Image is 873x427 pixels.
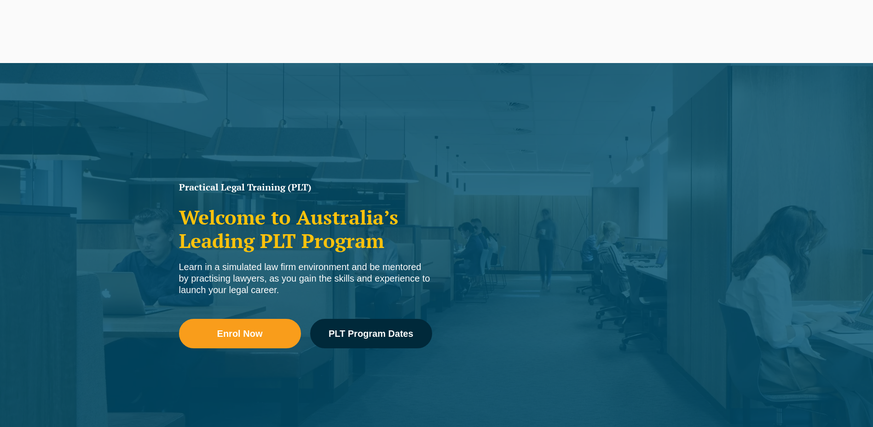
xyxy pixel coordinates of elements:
a: PLT Program Dates [310,319,432,348]
div: Learn in a simulated law firm environment and be mentored by practising lawyers, as you gain the ... [179,261,432,296]
h1: Practical Legal Training (PLT) [179,183,432,192]
h2: Welcome to Australia’s Leading PLT Program [179,206,432,252]
a: Enrol Now [179,319,301,348]
span: Enrol Now [217,329,263,338]
span: PLT Program Dates [329,329,413,338]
